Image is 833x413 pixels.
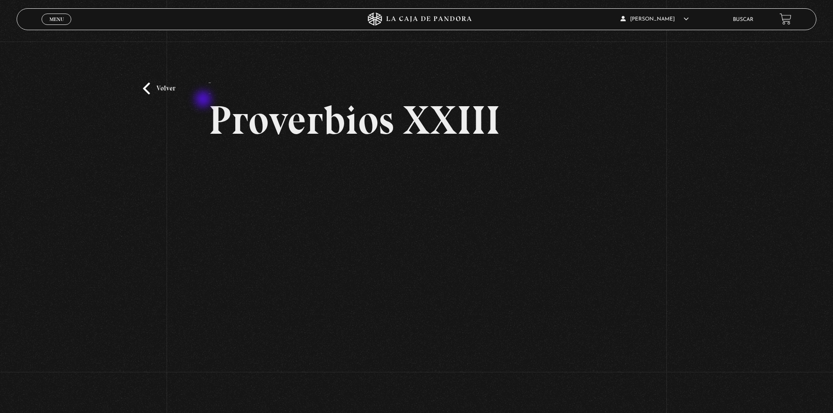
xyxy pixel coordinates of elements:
p: - [209,83,211,100]
iframe: Dailymotion video player – PROVERBIOS 23 [209,153,624,387]
a: Volver [143,83,175,94]
a: Buscar [733,17,753,22]
span: [PERSON_NAME] [620,17,689,22]
h2: Proverbios XXIII [209,100,624,140]
span: Cerrar [46,24,67,30]
span: Menu [49,17,64,22]
a: View your shopping cart [780,13,791,25]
